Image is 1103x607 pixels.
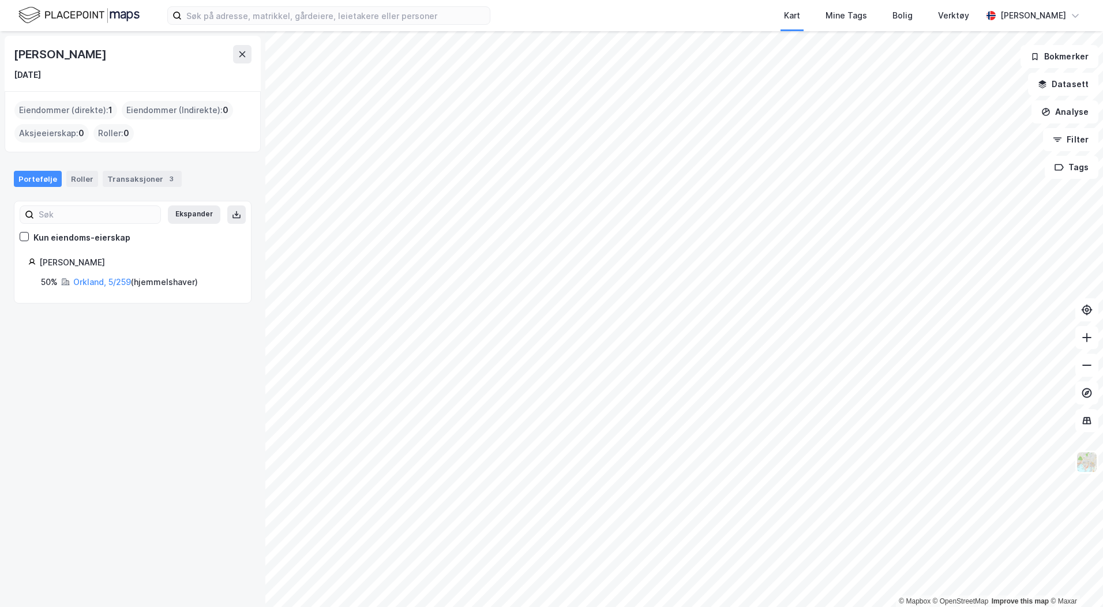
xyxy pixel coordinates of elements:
div: Roller [66,171,98,187]
button: Bokmerker [1021,45,1098,68]
iframe: Chat Widget [1045,552,1103,607]
div: Verktøy [938,9,969,23]
div: Aksjeeierskap : [14,124,89,143]
a: Orkland, 5/259 [73,277,131,287]
span: 0 [78,126,84,140]
div: Eiendommer (direkte) : [14,101,117,119]
span: 1 [108,103,112,117]
button: Analyse [1031,100,1098,123]
button: Filter [1043,128,1098,151]
div: [PERSON_NAME] [1000,9,1066,23]
div: 3 [166,173,177,185]
div: [DATE] [14,68,41,82]
button: Ekspander [168,205,220,224]
div: Transaksjoner [103,171,182,187]
div: [PERSON_NAME] [14,45,108,63]
div: [PERSON_NAME] [39,256,237,269]
span: 0 [123,126,129,140]
img: Z [1076,451,1098,473]
img: logo.f888ab2527a4732fd821a326f86c7f29.svg [18,5,140,25]
div: Mine Tags [826,9,867,23]
div: Bolig [892,9,913,23]
input: Søk [34,206,160,223]
div: 50% [41,275,58,289]
div: Kart [784,9,800,23]
div: Portefølje [14,171,62,187]
div: Eiendommer (Indirekte) : [122,101,233,119]
div: ( hjemmelshaver ) [73,275,198,289]
button: Tags [1045,156,1098,179]
input: Søk på adresse, matrikkel, gårdeiere, leietakere eller personer [182,7,490,24]
div: Roller : [93,124,134,143]
div: Kontrollprogram for chat [1045,552,1103,607]
button: Datasett [1028,73,1098,96]
div: Kun eiendoms-eierskap [33,231,130,245]
span: 0 [223,103,228,117]
a: Mapbox [899,597,931,605]
a: OpenStreetMap [933,597,989,605]
a: Improve this map [992,597,1049,605]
